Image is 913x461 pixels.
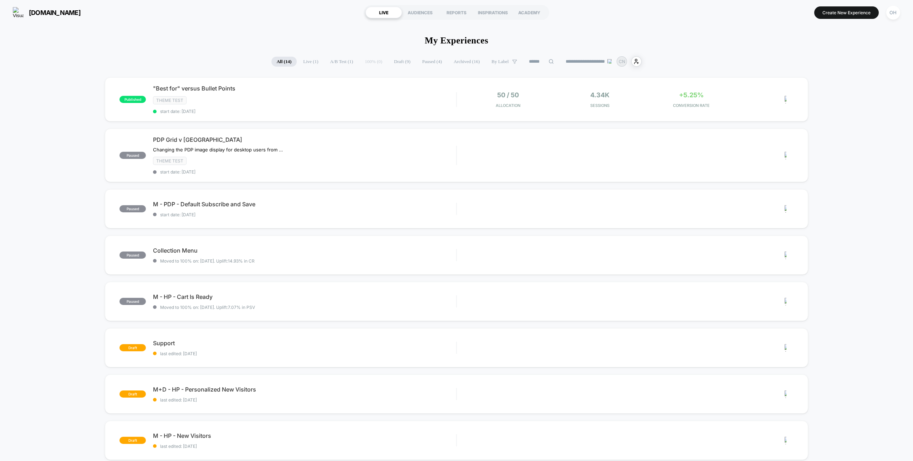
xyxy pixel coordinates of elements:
[160,305,255,310] span: Moved to 100% on: [DATE] . Uplift: 7.07% in PSV
[29,9,81,16] span: [DOMAIN_NAME]
[448,57,485,67] span: Archived ( 16 )
[119,252,146,259] span: paused
[153,147,285,152] span: Changing the PDP image display for desktop users from grid to carousel
[679,91,704,99] span: +5.25%
[511,7,547,18] div: ACADEMY
[119,298,146,305] span: paused
[153,109,456,114] span: start date: [DATE]
[13,7,24,18] img: Visually logo
[298,57,323,67] span: Live ( 1 )
[886,6,900,20] div: OH
[884,5,902,20] button: OH
[153,340,456,347] span: Support
[153,96,187,104] span: Theme Test
[160,258,255,264] span: Moved to 100% on: [DATE] . Uplift: 14.93% in CR
[607,59,612,63] img: end
[496,103,520,108] span: Allocation
[425,36,488,46] h1: My Experiences
[647,103,735,108] span: CONVERSION RATE
[785,152,786,159] img: close
[785,252,786,259] img: close
[119,96,146,103] span: published
[366,7,402,18] div: LIVE
[153,212,456,217] span: start date: [DATE]
[153,351,456,356] span: last edited: [DATE]
[556,103,644,108] span: Sessions
[119,152,146,159] span: paused
[153,169,456,175] span: start date: [DATE]
[619,59,625,64] p: CN
[119,205,146,212] span: paused
[491,59,509,64] span: By Label
[153,136,456,143] span: PDP Grid v [GEOGRAPHIC_DATA]
[785,205,786,213] img: close
[785,298,786,305] img: close
[119,344,146,351] span: draft
[402,7,438,18] div: AUDIENCES
[389,57,416,67] span: Draft ( 9 )
[153,247,456,254] span: Collection Menu
[119,390,146,398] span: draft
[325,57,359,67] span: A/B Test ( 1 )
[785,96,786,103] img: close
[153,293,456,300] span: M - HP - Cart Is Ready
[785,390,786,398] img: close
[417,57,447,67] span: Paused ( 4 )
[475,7,511,18] div: INSPIRATIONS
[11,7,83,18] button: [DOMAIN_NAME]
[153,386,456,393] span: M+D - HP - Personalized New Visitors
[153,432,456,439] span: M - HP - New Visitors
[271,57,297,67] span: All ( 14 )
[785,437,786,444] img: close
[153,201,456,208] span: M - PDP - Default Subscribe and Save
[785,344,786,352] img: close
[153,444,456,449] span: last edited: [DATE]
[153,157,187,165] span: Theme Test
[438,7,475,18] div: REPORTS
[497,91,519,99] span: 50 / 50
[590,91,609,99] span: 4.34k
[153,397,456,403] span: last edited: [DATE]
[119,437,146,444] span: draft
[153,85,456,92] span: "Best for" versus Bullet Points
[814,6,879,19] button: Create New Experience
